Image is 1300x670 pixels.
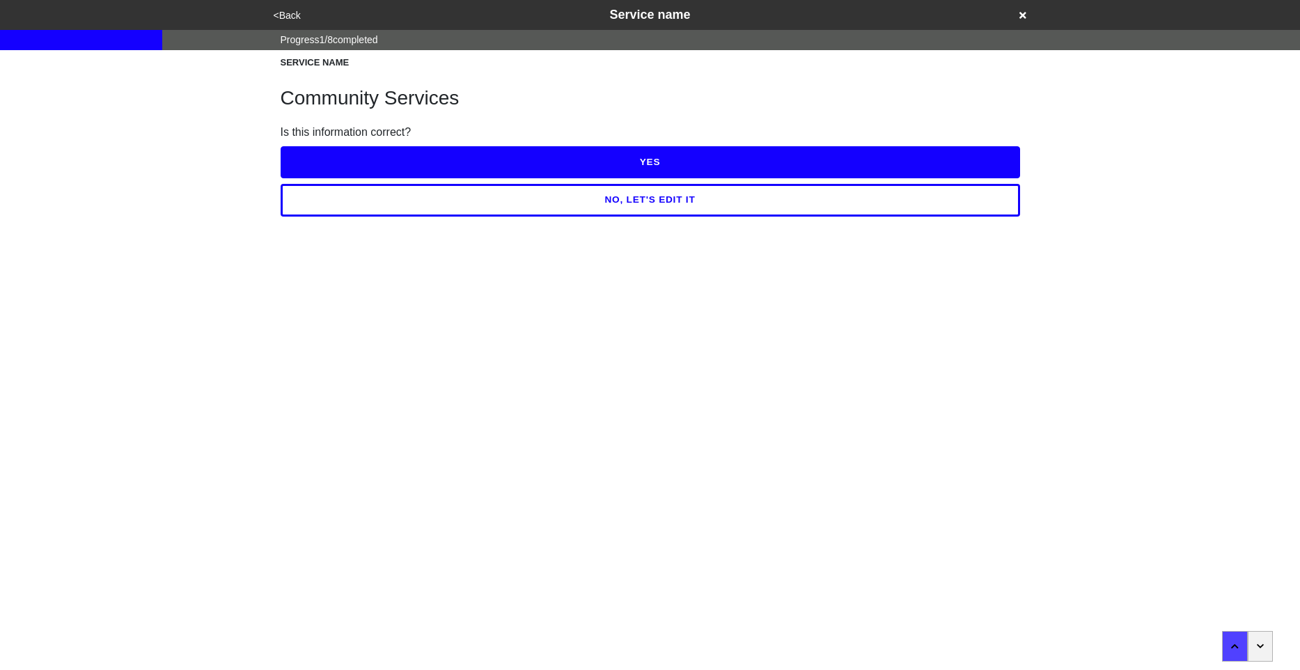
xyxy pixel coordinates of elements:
[281,86,1020,110] h1: Community Services
[281,33,378,47] span: Progress 1 / 8 completed
[281,184,1020,216] button: NO, LET'S EDIT IT
[281,56,1020,70] div: SERVICE NAME
[281,124,1020,141] div: Is this information correct?
[269,8,305,24] button: <Back
[609,8,690,22] span: Service name
[281,146,1020,178] button: YES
